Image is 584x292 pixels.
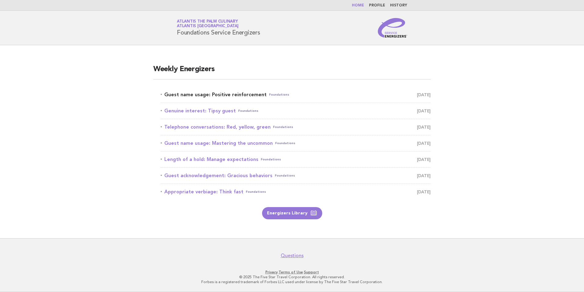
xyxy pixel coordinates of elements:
[417,107,431,115] span: [DATE]
[105,279,479,284] p: Forbes is a registered trademark of Forbes LLC used under license by The Five Star Travel Corpora...
[378,18,407,38] img: Service Energizers
[417,139,431,148] span: [DATE]
[417,123,431,131] span: [DATE]
[279,270,303,274] a: Terms of Use
[246,188,266,196] span: Foundations
[262,207,322,219] a: Energizers Library
[161,139,431,148] a: Guest name usage: Mastering the uncommonFoundations [DATE]
[153,64,431,79] h2: Weekly Energizers
[269,90,289,99] span: Foundations
[417,155,431,164] span: [DATE]
[161,90,431,99] a: Guest name usage: Positive reinforcementFoundations [DATE]
[390,4,407,7] a: History
[369,4,385,7] a: Profile
[275,139,295,148] span: Foundations
[417,171,431,180] span: [DATE]
[281,253,304,259] a: Questions
[105,275,479,279] p: © 2025 The Five Star Travel Corporation. All rights reserved.
[161,123,431,131] a: Telephone conversations: Red, yellow, greenFoundations [DATE]
[177,24,239,28] span: Atlantis [GEOGRAPHIC_DATA]
[161,188,431,196] a: Appropriate verbiage: Think fastFoundations [DATE]
[265,270,278,274] a: Privacy
[417,90,431,99] span: [DATE]
[238,107,258,115] span: Foundations
[161,107,431,115] a: Genuine interest: Tipsy guestFoundations [DATE]
[161,171,431,180] a: Guest acknowledgement: Gracious behaviorsFoundations [DATE]
[161,155,431,164] a: Length of a hold: Manage expectationsFoundations [DATE]
[105,270,479,275] p: · ·
[273,123,293,131] span: Foundations
[304,270,319,274] a: Support
[417,188,431,196] span: [DATE]
[177,20,239,28] a: Atlantis The Palm CulinaryAtlantis [GEOGRAPHIC_DATA]
[177,20,260,36] h1: Foundations Service Energizers
[352,4,364,7] a: Home
[275,171,295,180] span: Foundations
[261,155,281,164] span: Foundations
